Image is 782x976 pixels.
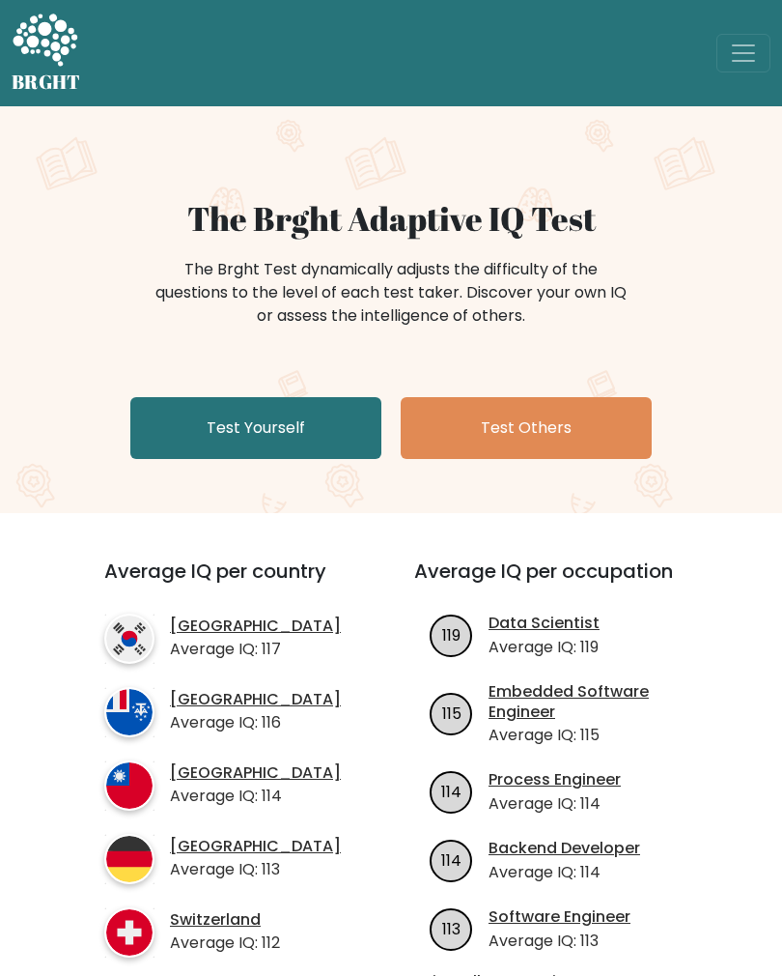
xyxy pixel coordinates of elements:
[12,8,81,99] a: BRGHT
[130,397,381,459] a: Test Yourself
[104,560,345,606] h3: Average IQ per country
[489,839,640,859] a: Backend Developer
[170,690,341,710] a: [GEOGRAPHIC_DATA]
[104,907,154,958] img: country
[441,781,461,803] text: 114
[150,258,632,328] div: The Brght Test dynamically adjusts the difficulty of the questions to the level of each test take...
[489,614,600,634] a: Data Scientist
[170,785,341,808] p: Average IQ: 114
[170,910,280,931] a: Switzerland
[170,711,341,734] p: Average IQ: 116
[12,199,770,239] h1: The Brght Adaptive IQ Test
[170,617,341,637] a: [GEOGRAPHIC_DATA]
[104,614,154,664] img: country
[489,792,621,816] p: Average IQ: 114
[12,71,81,94] h5: BRGHT
[489,861,640,884] p: Average IQ: 114
[170,638,341,661] p: Average IQ: 117
[170,763,341,784] a: [GEOGRAPHIC_DATA]
[104,761,154,811] img: country
[489,770,621,790] a: Process Engineer
[489,636,600,659] p: Average IQ: 119
[170,837,341,857] a: [GEOGRAPHIC_DATA]
[414,560,701,606] h3: Average IQ per occupation
[401,397,652,459] a: Test Others
[442,624,461,646] text: 119
[442,918,461,940] text: 113
[104,834,154,884] img: country
[442,703,461,725] text: 115
[489,907,630,928] a: Software Engineer
[489,724,701,747] p: Average IQ: 115
[104,687,154,737] img: country
[489,930,630,953] p: Average IQ: 113
[716,34,770,72] button: Toggle navigation
[170,932,280,955] p: Average IQ: 112
[170,858,341,881] p: Average IQ: 113
[441,849,461,872] text: 114
[489,682,701,723] a: Embedded Software Engineer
